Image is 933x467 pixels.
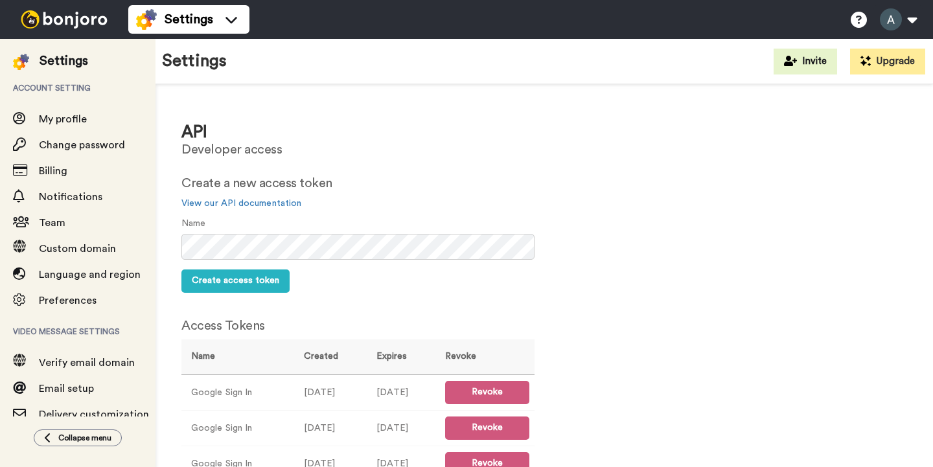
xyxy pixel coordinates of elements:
th: Revoke [435,339,535,375]
img: bj-logo-header-white.svg [16,10,113,28]
h2: Developer access [181,142,907,157]
td: Google Sign In [181,375,294,411]
th: Created [294,339,367,375]
span: My profile [39,114,87,124]
td: [DATE] [367,411,435,446]
span: Preferences [39,295,97,306]
span: Delivery customization [39,409,149,420]
span: Team [39,218,65,228]
div: Settings [40,52,88,70]
label: Name [181,217,205,231]
span: Revoke [472,387,503,396]
th: Expires [367,339,435,375]
h1: Settings [162,52,227,71]
th: Name [181,339,294,375]
span: Change password [39,140,125,150]
span: Custom domain [39,244,116,254]
span: Verify email domain [39,358,135,368]
span: Language and region [39,269,141,280]
span: Collapse menu [58,433,111,443]
td: [DATE] [367,375,435,411]
img: settings-colored.svg [13,54,29,70]
span: Billing [39,166,67,176]
span: Settings [165,10,213,28]
button: Upgrade [850,49,925,74]
td: [DATE] [294,375,367,411]
td: [DATE] [294,411,367,446]
td: Google Sign In [181,411,294,446]
button: Revoke [445,416,529,440]
img: settings-colored.svg [136,9,157,30]
button: Invite [774,49,837,74]
h2: Access Tokens [181,319,535,333]
span: Notifications [39,192,102,202]
button: Collapse menu [34,429,122,446]
span: Email setup [39,383,94,394]
button: Create access token [181,269,290,293]
span: Revoke [472,423,503,432]
button: Revoke [445,381,529,404]
h2: Create a new access token [181,176,535,190]
h1: API [181,123,907,142]
a: View our API documentation [181,199,301,208]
